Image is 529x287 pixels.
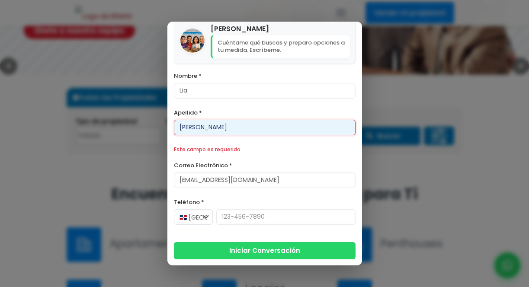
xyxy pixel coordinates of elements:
label: Teléfono * [174,197,356,207]
label: Correo Electrónico * [174,160,356,171]
input: 123-456-7890 [216,209,356,225]
label: Nombre * [174,70,356,81]
button: Iniciar Conversación [174,242,356,259]
label: Apellido * [174,107,356,118]
div: Este campo es requerido. [174,144,356,155]
img: Abigail Rodríguez [180,29,205,53]
h4: [PERSON_NAME] [211,23,350,34]
p: Cuéntame qué buscas y preparo opciones a tu medida. Escríbeme. [211,35,350,58]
